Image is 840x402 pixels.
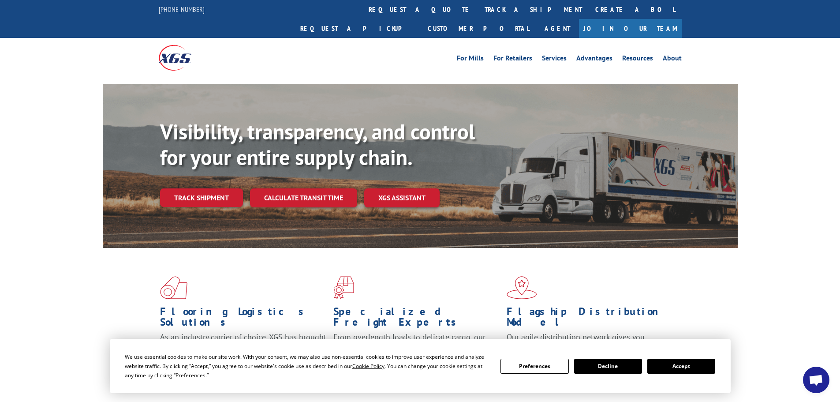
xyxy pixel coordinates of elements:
[647,359,715,374] button: Accept
[542,55,567,64] a: Services
[500,359,568,374] button: Preferences
[160,118,475,171] b: Visibility, transparency, and control for your entire supply chain.
[507,276,537,299] img: xgs-icon-flagship-distribution-model-red
[352,362,385,370] span: Cookie Policy
[159,5,205,14] a: [PHONE_NUMBER]
[507,306,673,332] h1: Flagship Distribution Model
[622,55,653,64] a: Resources
[110,339,731,393] div: Cookie Consent Prompt
[250,188,357,207] a: Calculate transit time
[294,19,421,38] a: Request a pickup
[333,332,500,371] p: From overlength loads to delicate cargo, our experienced staff knows the best way to move your fr...
[160,188,243,207] a: Track shipment
[421,19,536,38] a: Customer Portal
[160,332,326,363] span: As an industry carrier of choice, XGS has brought innovation and dedication to flooring logistics...
[364,188,440,207] a: XGS ASSISTANT
[333,276,354,299] img: xgs-icon-focused-on-flooring-red
[579,19,682,38] a: Join Our Team
[536,19,579,38] a: Agent
[125,352,490,380] div: We use essential cookies to make our site work. With your consent, we may also use non-essential ...
[663,55,682,64] a: About
[576,55,612,64] a: Advantages
[175,372,205,379] span: Preferences
[457,55,484,64] a: For Mills
[507,332,669,353] span: Our agile distribution network gives you nationwide inventory management on demand.
[574,359,642,374] button: Decline
[160,306,327,332] h1: Flooring Logistics Solutions
[333,306,500,332] h1: Specialized Freight Experts
[160,276,187,299] img: xgs-icon-total-supply-chain-intelligence-red
[803,367,829,393] div: Open chat
[493,55,532,64] a: For Retailers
